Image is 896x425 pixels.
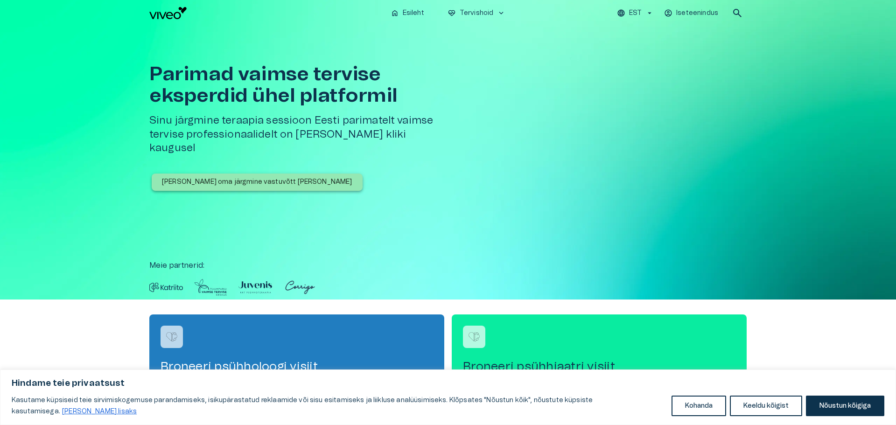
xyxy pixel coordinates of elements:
[403,8,424,18] p: Esileht
[463,359,735,374] h4: Broneeri psühhiaatri visiit
[467,330,481,344] img: Broneeri psühhiaatri visiit logo
[672,396,726,416] button: Kohanda
[149,279,183,296] img: Partner logo
[444,7,510,20] button: ecg_heartTervishoidkeyboard_arrow_down
[149,63,452,106] h1: Parimad vaimse tervise eksperdid ühel platformil
[149,7,187,19] img: Viveo logo
[387,7,429,20] button: homeEsileht
[162,177,352,187] p: [PERSON_NAME] oma järgmine vastuvõtt [PERSON_NAME]
[149,314,444,385] a: Navigate to service booking
[194,279,227,296] img: Partner logo
[149,260,747,271] p: Meie partnerid :
[165,330,179,344] img: Broneeri psühholoogi visiit logo
[62,408,137,415] a: Loe lisaks
[676,8,718,18] p: Iseteenindus
[452,314,747,385] a: Navigate to service booking
[728,4,747,22] button: open search modal
[663,7,721,20] button: Iseteenindus
[152,174,363,191] button: [PERSON_NAME] oma järgmine vastuvõtt [PERSON_NAME]
[806,396,884,416] button: Nõustun kõigiga
[497,9,505,17] span: keyboard_arrow_down
[12,395,665,417] p: Kasutame küpsiseid teie sirvimiskogemuse parandamiseks, isikupärastatud reklaamide või sisu esita...
[161,359,433,374] h4: Broneeri psühholoogi visiit
[391,9,399,17] span: home
[149,114,452,155] h5: Sinu järgmine teraapia sessioon Eesti parimatelt vaimse tervise professionaalidelt on [PERSON_NAM...
[238,279,272,296] img: Partner logo
[616,7,655,20] button: EST
[12,378,884,389] p: Hindame teie privaatsust
[629,8,642,18] p: EST
[448,9,456,17] span: ecg_heart
[149,7,383,19] a: Navigate to homepage
[460,8,494,18] p: Tervishoid
[732,7,743,19] span: search
[730,396,802,416] button: Keeldu kõigist
[283,279,317,296] img: Partner logo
